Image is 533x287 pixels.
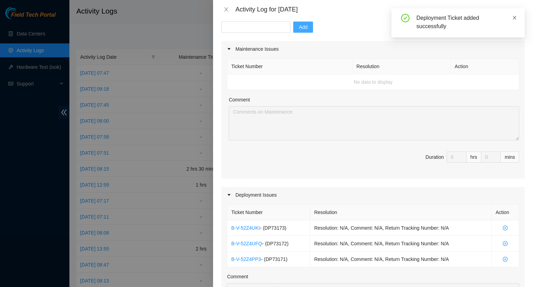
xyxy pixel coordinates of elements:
div: Deployment Issues [221,187,525,203]
th: Ticket Number [227,205,310,220]
span: - ( DP73171 ) [261,256,287,262]
span: Add [299,23,307,31]
a: B-V-52Z4UFQ [231,241,262,246]
td: Resolution: N/A, Comment: N/A, Return Tracking Number: N/A [310,220,492,236]
div: hrs [467,151,481,163]
span: - ( DP73172 ) [262,241,288,246]
button: Close [221,6,231,13]
th: Resolution [310,205,492,220]
span: close-circle [496,225,515,230]
td: No data to display [227,74,519,90]
div: Duration [425,153,444,161]
textarea: Comment [229,106,519,140]
div: mins [501,151,519,163]
span: close-circle [496,257,515,262]
span: - ( DP73173 ) [260,225,286,231]
span: check-circle [401,14,409,22]
span: close-circle [496,241,515,246]
span: caret-right [227,47,231,51]
label: Comment [229,96,250,104]
div: Maintenance Issues [221,41,525,57]
span: close [512,15,517,20]
div: Activity Log for [DATE] [235,6,525,13]
td: Resolution: N/A, Comment: N/A, Return Tracking Number: N/A [310,236,492,252]
th: Action [451,59,519,74]
span: caret-right [227,193,231,197]
th: Action [492,205,519,220]
th: Resolution [353,59,451,74]
label: Comment [227,273,248,280]
th: Ticket Number [227,59,353,74]
button: Add [293,22,313,33]
a: B-V-52Z4UKI [231,225,260,231]
td: Resolution: N/A, Comment: N/A, Return Tracking Number: N/A [310,252,492,267]
div: Deployment Ticket added successfully [416,14,516,31]
a: B-V-52Z4PP3 [231,256,261,262]
span: close [223,7,229,12]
